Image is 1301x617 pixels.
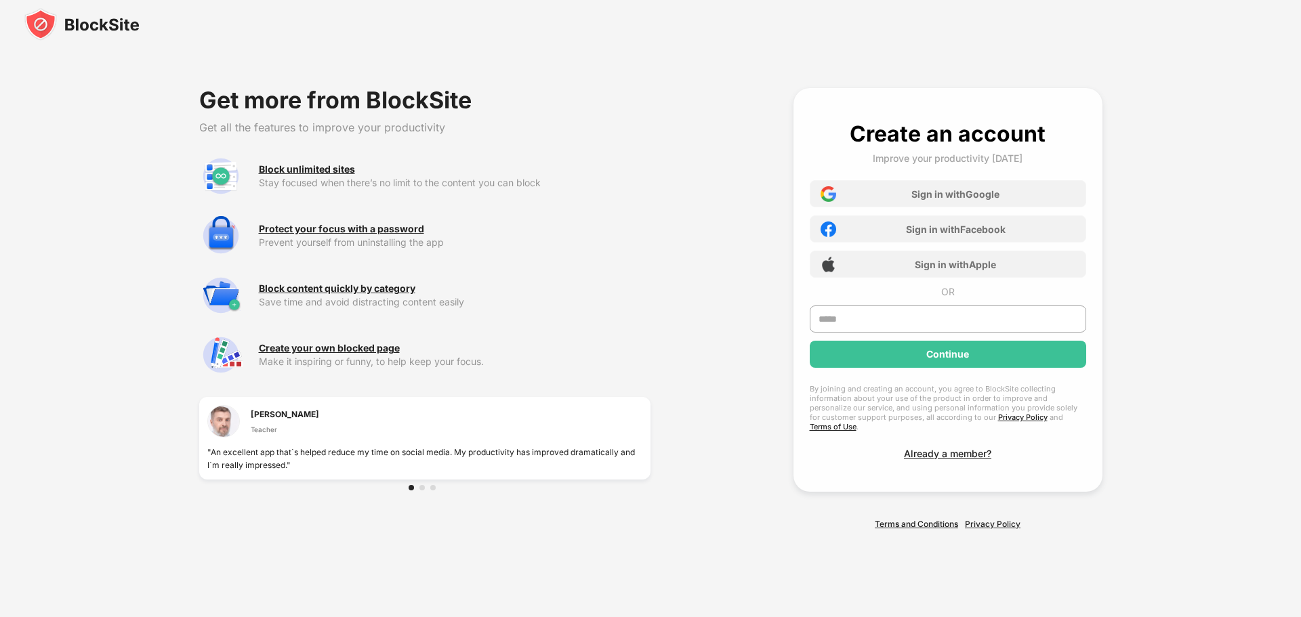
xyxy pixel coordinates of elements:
a: Terms of Use [810,422,856,431]
img: apple-icon.png [821,257,836,272]
img: testimonial-1.jpg [207,405,240,438]
a: Terms and Conditions [875,519,958,529]
div: Block unlimited sites [259,164,355,175]
div: Already a member? [904,448,991,459]
img: blocksite-icon-black.svg [24,8,140,41]
div: Get more from BlockSite [199,88,651,112]
img: facebook-icon.png [821,221,836,237]
img: premium-unlimited-blocklist.svg [199,154,243,198]
a: Privacy Policy [998,412,1048,422]
div: Save time and avoid distracting content easily [259,297,651,307]
a: Privacy Policy [965,519,1020,529]
div: Sign in with Google [911,188,999,200]
img: premium-category.svg [199,274,243,317]
div: "An excellent app that`s helped reduce my time on social media. My productivity has improved dram... [207,446,643,471]
div: Create an account [850,121,1046,147]
img: premium-customize-block-page.svg [199,333,243,377]
div: Make it inspiring or funny, to help keep your focus. [259,356,651,367]
img: premium-password-protection.svg [199,214,243,257]
div: Block content quickly by category [259,283,415,294]
div: Create your own blocked page [259,343,400,354]
img: google-icon.png [821,186,836,202]
div: OR [941,286,955,297]
div: Sign in with Apple [915,259,996,270]
div: [PERSON_NAME] [251,408,319,421]
div: Protect your focus with a password [259,224,424,234]
div: Teacher [251,424,319,435]
div: Continue [926,349,969,360]
div: Sign in with Facebook [906,224,1006,235]
div: Stay focused when there’s no limit to the content you can block [259,177,651,188]
div: Get all the features to improve your productivity [199,121,651,134]
div: Prevent yourself from uninstalling the app [259,237,651,248]
div: Improve your productivity [DATE] [873,152,1023,164]
div: By joining and creating an account, you agree to BlockSite collecting information about your use ... [810,384,1086,431]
